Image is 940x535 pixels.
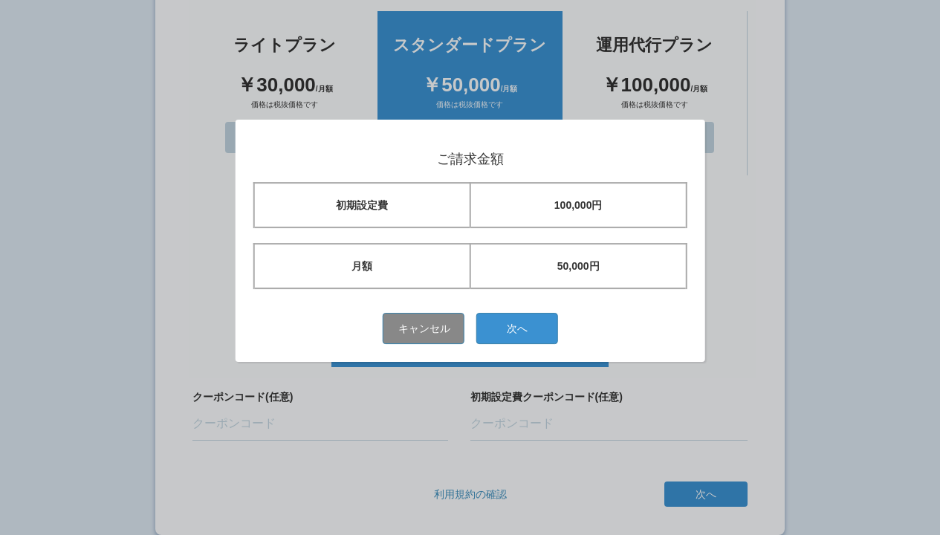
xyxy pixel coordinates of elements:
td: 100,000円 [470,183,687,227]
button: 次へ [476,313,558,344]
td: 50,000円 [470,244,687,288]
button: キャンセル [383,313,464,344]
h1: ご請求金額 [253,152,687,167]
td: 初期設定費 [253,183,470,227]
td: 月額 [253,244,470,288]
